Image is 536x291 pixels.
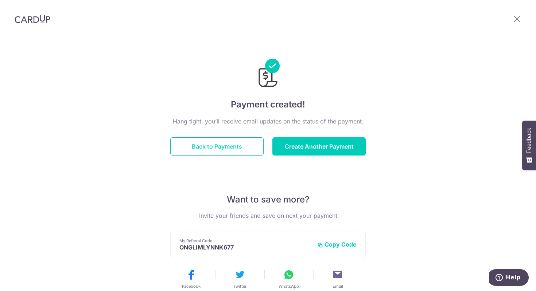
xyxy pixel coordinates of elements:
[179,244,311,251] p: ONGLIMLYNNK677
[272,137,366,156] button: Create Another Payment
[279,283,299,289] span: WhatsApp
[316,269,359,289] button: Email
[317,241,357,248] button: Copy Code
[489,269,529,287] iframe: Opens a widget where you can find more information
[526,128,532,153] span: Feedback
[179,238,311,244] p: My Referral Code
[170,211,366,220] p: Invite your friends and save on next your payment
[256,59,280,89] img: Payments
[170,137,264,156] button: Back to Payments
[170,98,366,111] h4: Payment created!
[233,283,246,289] span: Twitter
[522,121,536,170] button: Feedback - Show survey
[182,283,201,289] span: Facebook
[15,15,50,23] img: CardUp
[170,117,366,126] p: Hang tight, you’ll receive email updates on the status of the payment.
[218,269,261,289] button: Twitter
[267,269,310,289] button: WhatsApp
[333,283,343,289] span: Email
[170,269,213,289] button: Facebook
[170,194,366,205] p: Want to save more?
